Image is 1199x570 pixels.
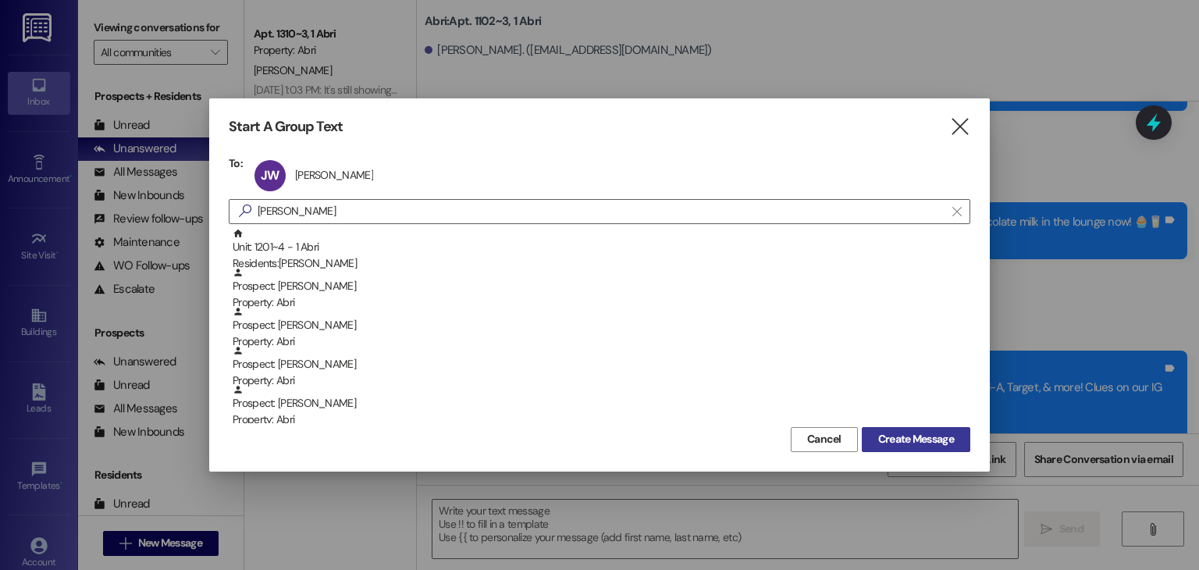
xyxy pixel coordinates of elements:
div: Property: Abri [233,294,970,311]
i:  [952,205,961,218]
div: Prospect: [PERSON_NAME]Property: Abri [229,345,970,384]
div: Property: Abri [233,411,970,428]
div: Property: Abri [233,372,970,389]
div: Prospect: [PERSON_NAME]Property: Abri [229,384,970,423]
div: Prospect: [PERSON_NAME] [233,306,970,351]
div: Residents: [PERSON_NAME] [233,255,970,272]
div: Prospect: [PERSON_NAME]Property: Abri [229,306,970,345]
i:  [949,119,970,135]
div: Prospect: [PERSON_NAME] [233,384,970,429]
button: Cancel [791,427,858,452]
input: Search for any contact or apartment [258,201,945,223]
button: Clear text [945,200,970,223]
div: Property: Abri [233,333,970,350]
span: Create Message [878,431,954,447]
i:  [233,203,258,219]
h3: Start A Group Text [229,118,343,136]
div: Prospect: [PERSON_NAME] [233,345,970,390]
div: Unit: 1201~4 - 1 Abri [233,228,970,273]
div: Prospect: [PERSON_NAME]Property: Abri [229,267,970,306]
div: Unit: 1201~4 - 1 AbriResidents:[PERSON_NAME] [229,228,970,267]
span: JW [261,167,279,183]
h3: To: [229,156,243,170]
button: Create Message [862,427,970,452]
div: Prospect: [PERSON_NAME] [233,267,970,312]
div: [PERSON_NAME] [295,168,373,182]
span: Cancel [807,431,841,447]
